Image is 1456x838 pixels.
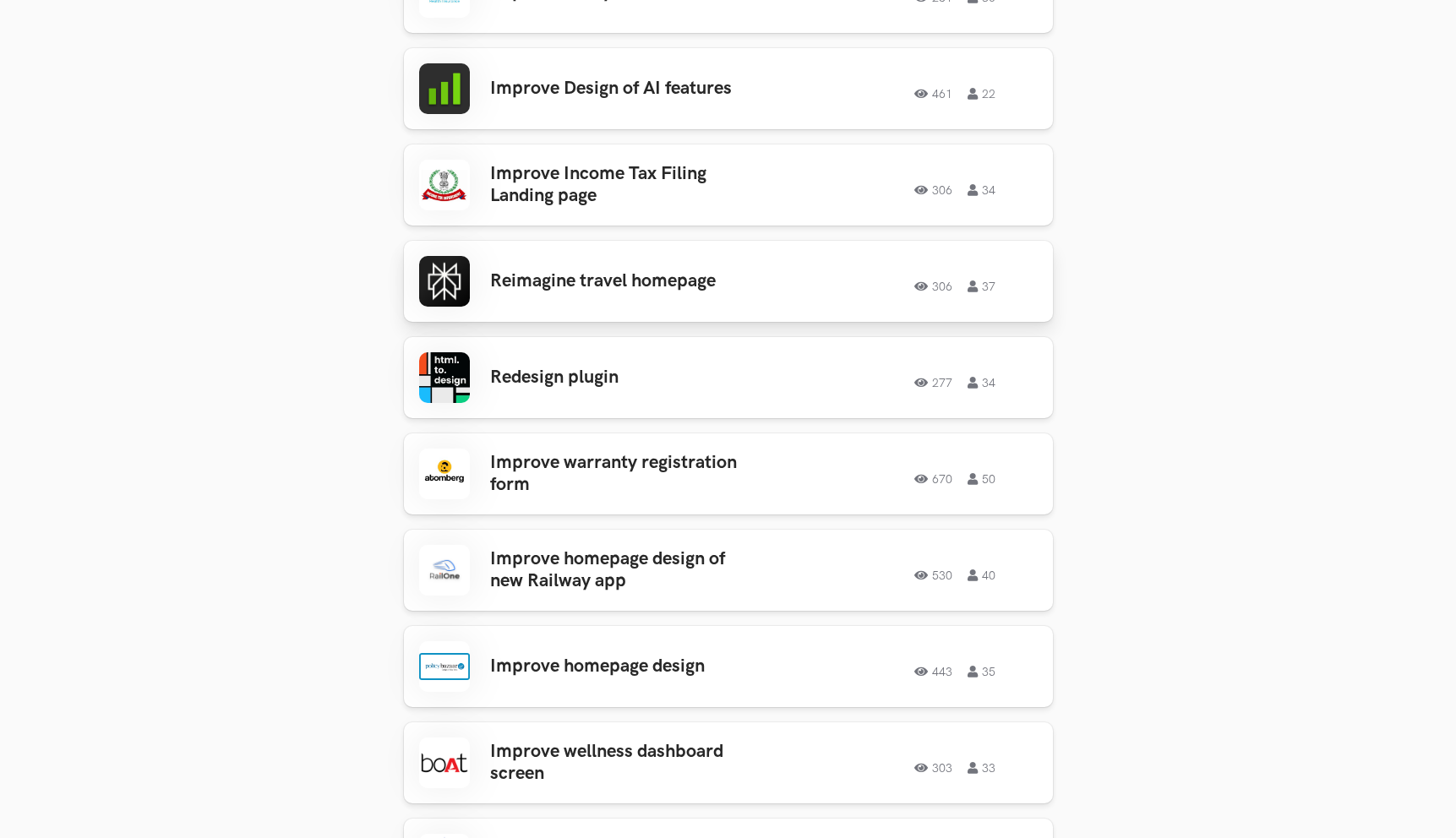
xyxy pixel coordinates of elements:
[490,163,754,208] h3: Improve Income Tax Filing Landing page
[968,569,995,581] span: 40
[968,473,995,485] span: 50
[968,377,995,389] span: 34
[914,184,952,196] span: 306
[490,548,754,593] h3: Improve homepage design of new Railway app
[490,270,754,292] h3: Reimagine travel homepage
[490,367,754,389] h3: Redesign plugin
[490,78,754,100] h3: Improve Design of AI features
[968,762,995,774] span: 33
[404,626,1053,707] a: Improve homepage design 443 35
[404,48,1053,129] a: Improve Design of AI features46122
[490,656,754,677] h3: Improve homepage design
[404,530,1053,611] a: Improve homepage design of new Railway app 530 40
[404,433,1053,514] a: Improve warranty registration form 670 50
[914,569,952,581] span: 530
[914,88,952,100] span: 461
[914,377,952,389] span: 277
[404,241,1053,322] a: Reimagine travel homepage30637
[968,666,995,677] span: 35
[404,337,1053,418] a: Redesign plugin27734
[968,88,995,100] span: 22
[490,452,754,497] h3: Improve warranty registration form
[914,473,952,485] span: 670
[404,722,1053,803] a: Improve wellness dashboard screen 303 33
[968,280,995,292] span: 37
[914,762,952,774] span: 303
[490,741,754,786] h3: Improve wellness dashboard screen
[968,184,995,196] span: 34
[404,144,1053,226] a: Improve Income Tax Filing Landing page30634
[914,280,952,292] span: 306
[914,666,952,677] span: 443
